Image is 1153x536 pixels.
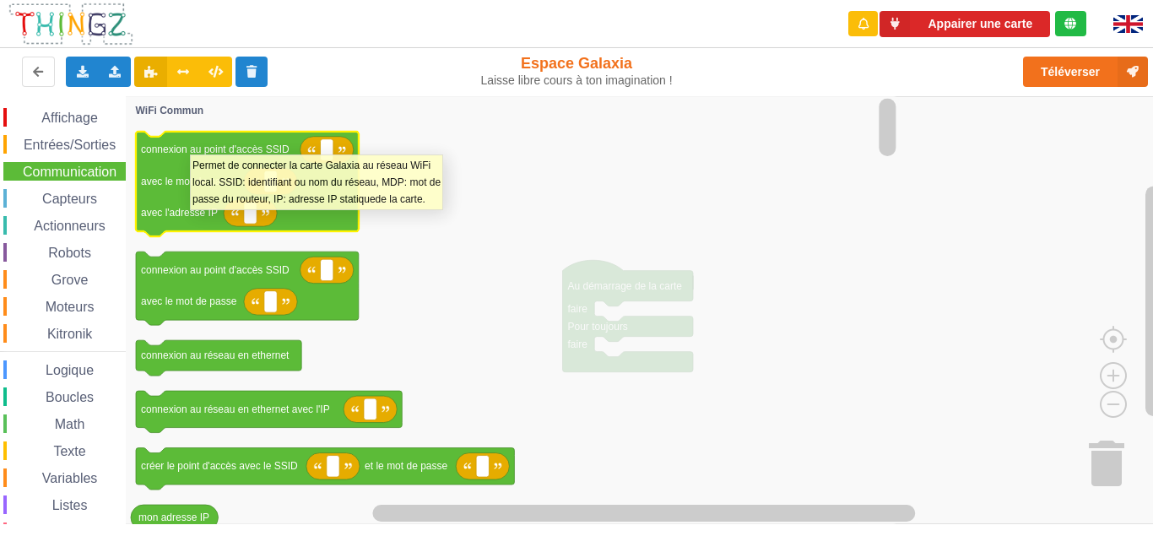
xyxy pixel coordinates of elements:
[880,11,1050,37] button: Appairer une carte
[8,2,134,46] img: thingz_logo.png
[21,138,118,152] span: Entrées/Sorties
[141,143,290,155] text: connexion au point d'accès SSID
[49,273,91,287] span: Grove
[479,54,674,88] div: Espace Galaxia
[141,176,237,187] text: avec le mot de passe
[31,219,108,233] span: Actionneurs
[141,207,218,219] text: avec l'adresse IP
[141,460,298,472] text: créer le point d'accès avec le SSID
[43,300,97,314] span: Moteurs
[141,349,290,361] text: connexion au réseau en ethernet
[479,73,674,88] div: Laisse libre cours à ton imagination !
[52,417,88,431] span: Math
[1113,15,1143,33] img: gb.png
[45,327,95,341] span: Kitronik
[43,363,96,377] span: Logique
[20,165,119,179] span: Communication
[40,192,100,206] span: Capteurs
[39,111,100,125] span: Affichage
[192,191,441,208] div: passe du routeur, IP: adresse IP statiquede la carte.
[365,460,447,472] text: et le mot de passe
[1023,57,1148,87] button: Téléverser
[51,444,88,458] span: Texte
[141,295,237,307] text: avec le mot de passe
[50,498,90,512] span: Listes
[1055,11,1086,36] div: Tu es connecté au serveur de création de Thingz
[141,403,330,415] text: connexion au réseau en ethernet avec l'IP
[43,390,96,404] span: Boucles
[192,157,441,174] div: Permet de connecter la carte Galaxia au réseau WiFi
[46,246,94,260] span: Robots
[141,264,290,276] text: connexion au point d'accès SSID
[192,174,441,191] div: local. SSID: identifiant ou nom du réseau, MDP: mot de
[136,105,204,116] text: WiFi Commun
[40,471,100,485] span: Variables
